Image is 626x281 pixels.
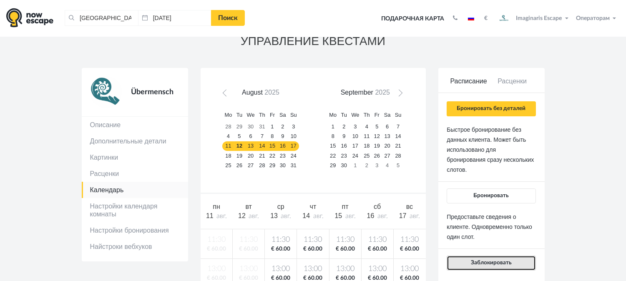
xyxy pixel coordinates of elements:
[395,245,424,253] span: € 60.00
[362,132,372,141] a: 11
[288,161,299,170] a: 31
[313,213,324,219] span: авг.
[367,212,375,219] span: 16
[216,213,227,219] span: авг.
[82,133,188,149] a: Дополнительные детали
[362,122,372,132] a: 4
[257,132,267,141] a: 7
[244,132,257,141] a: 6
[393,161,404,170] a: 5
[213,203,220,210] span: пн
[372,141,382,151] a: 19
[65,10,138,26] input: Город или название квеста
[382,132,393,141] a: 13
[266,245,295,253] span: € 60.00
[277,151,288,161] a: 23
[222,151,234,161] a: 18
[375,89,390,96] span: 2025
[82,222,188,238] a: Настройки бронирования
[267,132,277,141] a: 8
[234,141,245,151] a: 12
[247,112,255,118] span: Wednesday
[362,161,372,170] a: 2
[349,141,362,151] a: 17
[468,16,474,20] img: ru.jpg
[234,132,245,141] a: 5
[393,141,404,151] a: 21
[257,141,267,151] a: 14
[393,89,405,101] a: Next
[395,91,402,98] span: Next
[574,14,620,23] button: Операторам
[288,122,299,132] a: 3
[270,212,278,219] span: 13
[259,112,265,118] span: Thursday
[234,161,245,170] a: 26
[327,141,339,151] a: 15
[576,15,610,21] span: Операторам
[362,141,372,151] a: 18
[6,8,53,28] img: logo
[362,151,372,161] a: 25
[410,213,420,219] span: авг.
[382,141,393,151] a: 20
[257,122,267,132] a: 31
[341,89,373,96] span: September
[290,112,297,118] span: Sunday
[363,245,392,253] span: € 60.00
[267,141,277,151] a: 15
[82,238,188,255] a: Найстроки вебхуков
[351,112,359,118] span: Wednesday
[327,151,339,161] a: 22
[339,122,349,132] a: 2
[484,15,488,21] strong: €
[299,245,327,253] span: € 60.00
[375,112,380,118] span: Friday
[277,161,288,170] a: 30
[364,112,370,118] span: Thursday
[221,89,233,101] a: Prev
[244,122,257,132] a: 30
[245,203,251,210] span: вт
[222,161,234,170] a: 25
[82,35,545,48] h3: УПРАВЛЕНИЕ КВЕСТАМИ
[349,151,362,161] a: 24
[339,132,349,141] a: 9
[281,213,291,219] span: авг.
[327,161,339,170] a: 29
[222,132,234,141] a: 4
[374,203,381,210] span: сб
[349,161,362,170] a: 1
[331,245,360,253] span: € 60.00
[279,112,286,118] span: Saturday
[395,235,424,245] span: 11:30
[339,151,349,161] a: 23
[238,212,246,219] span: 12
[244,151,257,161] a: 20
[339,141,349,151] a: 16
[447,188,535,203] button: Бронировать
[395,264,424,274] span: 13:00
[244,161,257,170] a: 27
[494,10,572,27] button: Imaginaris Escape
[257,151,267,161] a: 21
[257,161,267,170] a: 28
[277,132,288,141] a: 9
[267,151,277,161] a: 22
[222,122,234,132] a: 28
[82,166,188,182] a: Расценки
[384,112,391,118] span: Saturday
[393,132,404,141] a: 14
[447,212,535,242] p: Предоставьте сведения о клиенте. Одновременно только один слот.
[299,235,327,245] span: 11:30
[329,112,337,118] span: Monday
[395,112,402,118] span: Sunday
[222,141,234,151] a: 11
[335,212,342,219] span: 15
[331,264,360,274] span: 13:00
[138,10,211,26] input: Дата
[372,161,382,170] a: 3
[447,125,535,175] p: Быстрое бронирование без данных клиента. Может быть использовано для бронирования сразу нескольки...
[82,182,188,198] a: Календарь
[378,10,447,28] a: Подарочная карта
